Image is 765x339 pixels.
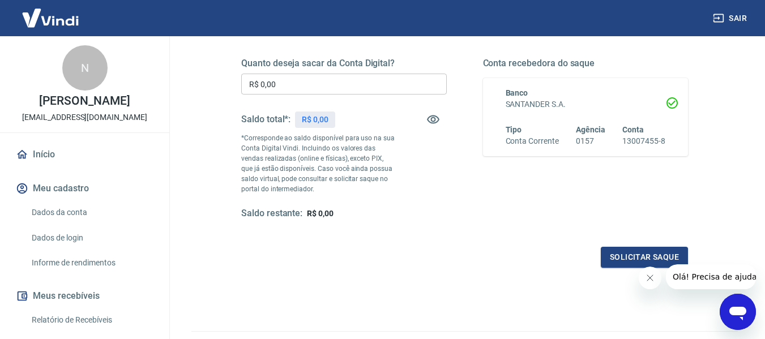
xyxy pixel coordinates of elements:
[483,58,689,69] h5: Conta recebedora do saque
[27,226,156,250] a: Dados de login
[241,133,395,194] p: *Corresponde ao saldo disponível para uso na sua Conta Digital Vindi. Incluindo os valores das ve...
[506,125,522,134] span: Tipo
[601,247,688,268] button: Solicitar saque
[27,201,156,224] a: Dados da conta
[39,95,130,107] p: [PERSON_NAME]
[506,135,559,147] h6: Conta Corrente
[622,125,644,134] span: Conta
[720,294,756,330] iframe: Botão para abrir a janela de mensagens
[302,114,328,126] p: R$ 0,00
[27,308,156,332] a: Relatório de Recebíveis
[27,251,156,274] a: Informe de rendimentos
[711,8,751,29] button: Sair
[62,45,108,91] div: N
[14,176,156,201] button: Meu cadastro
[506,88,528,97] span: Banco
[14,1,87,35] img: Vindi
[241,58,447,69] h5: Quanto deseja sacar da Conta Digital?
[7,8,95,17] span: Olá! Precisa de ajuda?
[22,111,147,123] p: [EMAIL_ADDRESS][DOMAIN_NAME]
[241,114,290,125] h5: Saldo total*:
[506,98,666,110] h6: SANTANDER S.A.
[576,135,605,147] h6: 0157
[639,267,661,289] iframe: Fechar mensagem
[622,135,665,147] h6: 13007455-8
[307,209,334,218] span: R$ 0,00
[576,125,605,134] span: Agência
[241,208,302,220] h5: Saldo restante:
[666,264,756,289] iframe: Mensagem da empresa
[14,284,156,308] button: Meus recebíveis
[14,142,156,167] a: Início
